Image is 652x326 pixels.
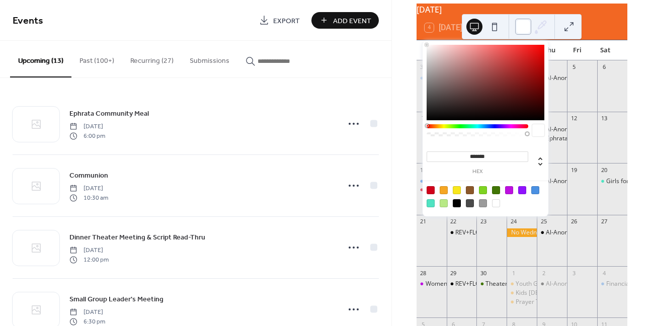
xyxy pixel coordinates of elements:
div: Al-Anon [537,280,567,288]
div: Dinner Theater Meeting & Script Read-Thru [417,186,447,194]
div: 31 [420,63,427,71]
div: #F8E71C [453,186,461,194]
div: REV+FLOW Exercise Class [447,228,477,237]
span: Export [273,16,300,26]
span: Dinner Theater Meeting & Script Read-Thru [69,232,205,243]
div: 4 [600,269,608,277]
span: 10:30 am [69,193,108,202]
span: Communion [69,171,108,181]
a: Small Group Leader's Meeting [69,293,164,305]
div: 14 [420,166,427,174]
div: 24 [510,218,517,225]
div: No Wednesday Activities - Fair Week [507,228,537,237]
span: Small Group Leader's Meeting [69,294,164,305]
div: 28 [420,269,427,277]
a: Export [252,12,307,29]
div: #417505 [492,186,500,194]
a: Ephrata Community Meal [69,108,149,119]
div: Thu [536,40,563,60]
div: 6 [600,63,608,71]
div: Theater Practice [485,280,532,288]
div: REV+FLOW Exercise Class [447,280,477,288]
div: #7ED321 [479,186,487,194]
div: [DATE] [417,4,627,16]
a: Dinner Theater Meeting & Script Read-Thru [69,231,205,243]
div: #F5A623 [440,186,448,194]
span: [DATE] [69,122,105,131]
div: Al-Anon [537,228,567,237]
div: #50E3C2 [427,199,435,207]
div: #4A4A4A [466,199,474,207]
button: Add Event [311,12,379,29]
div: Sat [592,40,619,60]
span: Ephrata Community Meal [69,109,149,119]
button: Submissions [182,41,237,76]
div: 23 [479,218,487,225]
div: 12 [570,115,578,122]
div: Girls for God Flower Bar & Tea [597,177,627,186]
span: 6:00 pm [69,131,105,140]
div: Communion [417,177,447,186]
div: #000000 [453,199,461,207]
div: Al-Anon [537,74,567,83]
div: 25 [540,218,547,225]
div: Ephrata Community Meal [537,134,567,143]
div: No 9:00 Classes [417,74,447,83]
button: Upcoming (13) [10,41,71,77]
span: 6:30 pm [69,317,105,326]
div: 30 [479,269,487,277]
div: Al-Anon [546,74,568,83]
div: 19 [570,166,578,174]
div: Kids Bible Club [507,289,537,297]
div: #8B572A [466,186,474,194]
div: 29 [450,269,457,277]
div: 2 [540,269,547,277]
div: #D0021B [427,186,435,194]
div: Al-Anon [537,177,567,186]
div: 5 [570,63,578,71]
div: 13 [600,115,608,122]
div: #FFFFFF [492,199,500,207]
div: 22 [450,218,457,225]
div: Fri [563,40,591,60]
div: Al-Anon [537,125,567,134]
div: Youth Group [516,280,551,288]
label: hex [427,169,528,175]
div: Al-Anon [546,280,568,288]
div: 26 [570,218,578,225]
div: Financial Workshop [597,280,627,288]
div: REV+FLOW Exercise Class [455,280,527,288]
div: Al-Anon [546,177,568,186]
span: Events [13,11,43,31]
span: [DATE] [69,184,108,193]
div: 3 [570,269,578,277]
div: 20 [600,166,608,174]
div: 21 [420,218,427,225]
div: #9013FE [518,186,526,194]
div: 27 [600,218,608,225]
div: 7 [420,115,427,122]
div: Al-Anon [546,228,568,237]
div: Al-Anon [546,125,568,134]
div: #4A90E2 [531,186,539,194]
div: REV+FLOW Exercise Class [455,228,527,237]
button: Past (100+) [71,41,122,76]
a: Communion [69,170,108,181]
div: 1 [510,269,517,277]
span: Add Event [333,16,371,26]
div: #9B9B9B [479,199,487,207]
button: Recurring (27) [122,41,182,76]
div: #BD10E0 [505,186,513,194]
div: Theater Practice [476,280,507,288]
div: Kids [DEMOGRAPHIC_DATA] Club [516,289,609,297]
div: Youth Group [507,280,537,288]
span: [DATE] [69,308,105,317]
div: #B8E986 [440,199,448,207]
div: Prayer Team [516,298,552,306]
span: 12:00 pm [69,255,109,264]
span: [DATE] [69,246,109,255]
div: Women's Luncheon & Secret Sister Reveal [417,280,447,288]
div: Prayer Team [507,298,537,306]
div: Women's Luncheon & Secret Sister Reveal [426,280,544,288]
